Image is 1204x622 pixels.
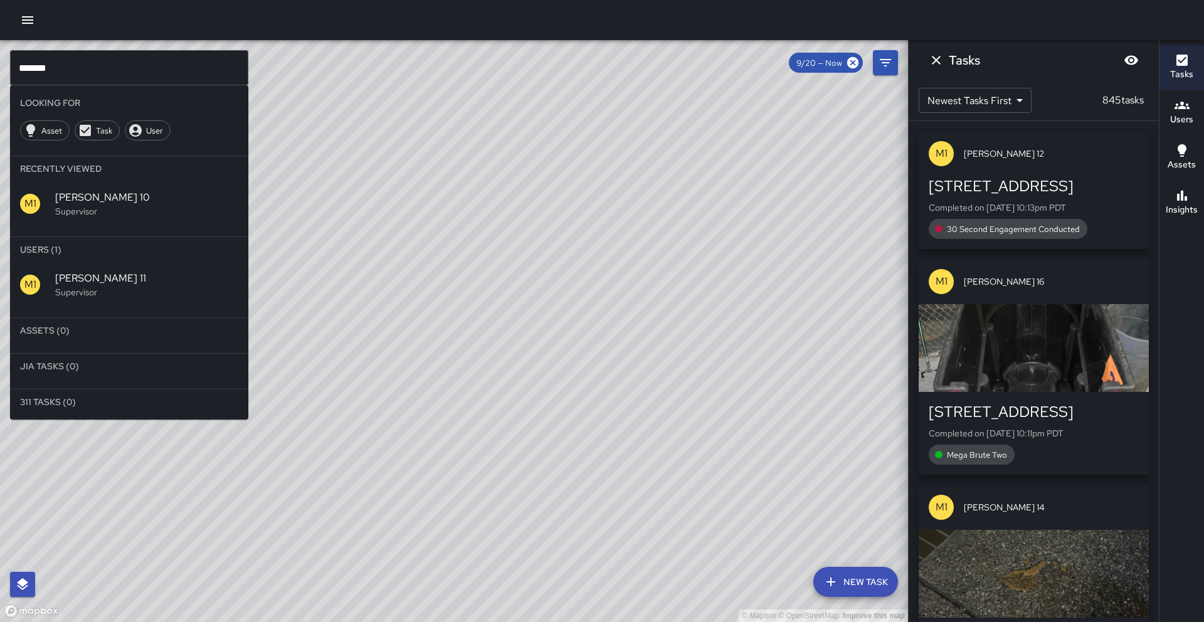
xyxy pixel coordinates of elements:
h6: Assets [1168,158,1196,172]
li: Recently Viewed [10,156,248,181]
span: Mega Brute Two [939,450,1015,460]
span: [PERSON_NAME] 10 [55,190,238,205]
li: Jia Tasks (0) [10,354,248,379]
p: M1 [24,196,36,211]
span: 30 Second Engagement Conducted [939,224,1087,235]
p: M1 [936,274,948,289]
span: Asset [34,125,69,136]
p: M1 [24,277,36,292]
p: Supervisor [55,286,238,298]
p: Supervisor [55,205,238,218]
li: Assets (0) [10,318,248,343]
h6: Tasks [949,50,980,70]
span: [PERSON_NAME] 14 [964,501,1139,514]
div: M1[PERSON_NAME] 11Supervisor [10,262,248,307]
button: Users [1159,90,1204,135]
h6: Users [1170,113,1193,127]
p: M1 [936,146,948,161]
span: 9/20 — Now [789,58,850,68]
button: Dismiss [924,48,949,73]
button: Assets [1159,135,1204,181]
span: [PERSON_NAME] 11 [55,271,238,286]
div: [STREET_ADDRESS] [929,176,1139,196]
span: Task [89,125,119,136]
button: M1[PERSON_NAME] 16[STREET_ADDRESS]Completed on [DATE] 10:11pm PDTMega Brute Two [919,259,1149,475]
div: User [125,120,171,140]
span: [PERSON_NAME] 12 [964,147,1139,160]
h6: Tasks [1170,68,1193,82]
div: [STREET_ADDRESS] [929,402,1139,422]
div: Task [75,120,120,140]
div: 9/20 — Now [789,53,863,73]
li: Looking For [10,90,248,115]
p: M1 [936,500,948,515]
button: Tasks [1159,45,1204,90]
button: New Task [813,567,898,597]
button: Insights [1159,181,1204,226]
button: Blur [1119,48,1144,73]
div: Asset [20,120,70,140]
span: [PERSON_NAME] 16 [964,275,1139,288]
h6: Insights [1166,203,1198,217]
div: M1[PERSON_NAME] 10Supervisor [10,181,248,226]
li: Users (1) [10,237,248,262]
button: Filters [873,50,898,75]
span: User [139,125,170,136]
p: Completed on [DATE] 10:11pm PDT [929,427,1139,440]
button: M1[PERSON_NAME] 12[STREET_ADDRESS]Completed on [DATE] 10:13pm PDT30 Second Engagement Conducted [919,131,1149,249]
div: Newest Tasks First [919,88,1032,113]
li: 311 Tasks (0) [10,389,248,414]
p: Completed on [DATE] 10:13pm PDT [929,201,1139,214]
p: 845 tasks [1097,93,1149,108]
